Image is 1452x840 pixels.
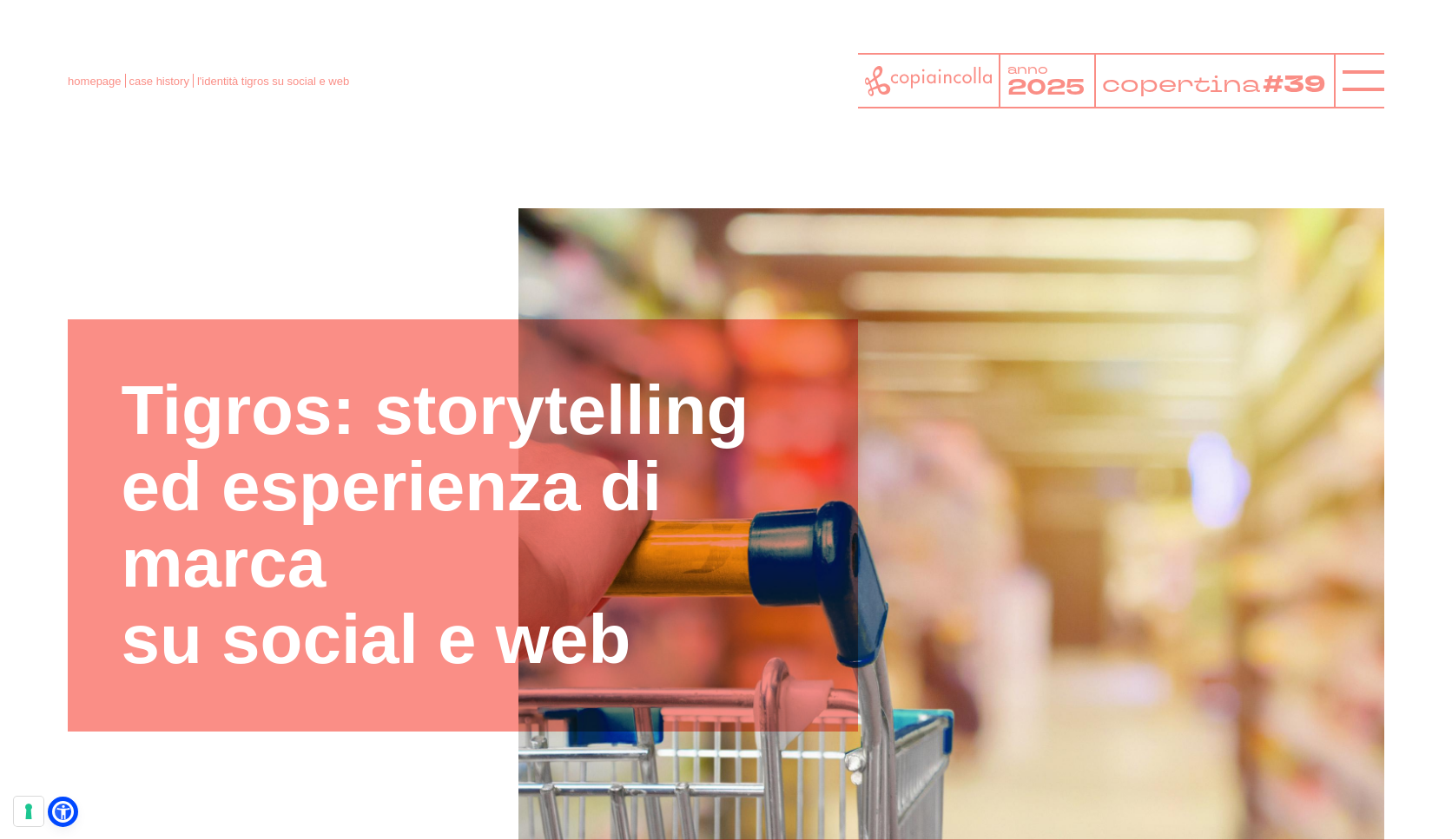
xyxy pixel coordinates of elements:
[68,75,121,88] a: homepage
[121,372,804,601] h1: Tigros: storytelling ed esperienza di marca
[14,797,43,826] button: Le tue preferenze relative al consenso per le tecnologie di tracciamento
[1101,69,1259,100] tspan: copertina
[121,601,804,678] h1: su social e web
[52,801,74,823] a: Open Accessibility Menu
[129,75,189,88] a: case history
[1007,61,1048,77] tspan: anno
[1263,69,1326,102] tspan: #39
[1007,73,1085,102] tspan: 2025
[197,75,349,88] span: l'identità tigros su social e web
